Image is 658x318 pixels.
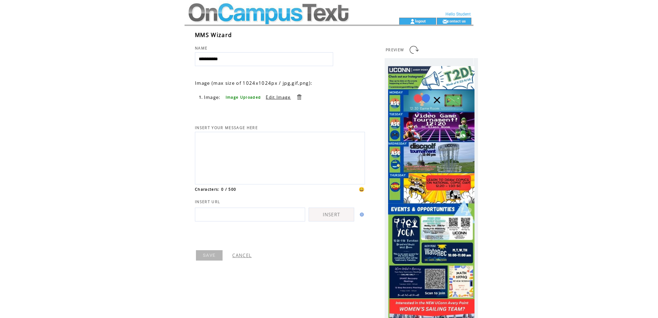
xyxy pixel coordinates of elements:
[195,80,312,86] span: Image (max size of 1024x1024px / jpg,gif,png):
[266,94,291,100] a: Edit Image
[296,94,302,100] a: Delete this item
[415,19,426,23] a: logout
[309,208,354,221] a: INSERT
[410,19,415,24] img: account_icon.gif
[195,46,207,51] span: NAME
[386,47,404,52] span: PREVIEW
[442,19,448,24] img: contact_us_icon.gif
[195,125,258,130] span: INSERT YOUR MESSAGE HERE
[195,199,220,204] span: INSERT URL
[199,95,203,100] span: 1.
[445,12,471,17] span: Hello Student
[232,252,252,258] a: CANCEL
[196,250,223,261] a: SAVE
[359,186,365,192] span: 😀
[358,212,364,217] img: help.gif
[195,31,232,39] span: MMS Wizard
[195,187,236,192] span: Characters: 0 / 500
[204,94,221,100] span: Image:
[448,19,466,23] a: contact us
[226,95,261,100] span: Image Uploaded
